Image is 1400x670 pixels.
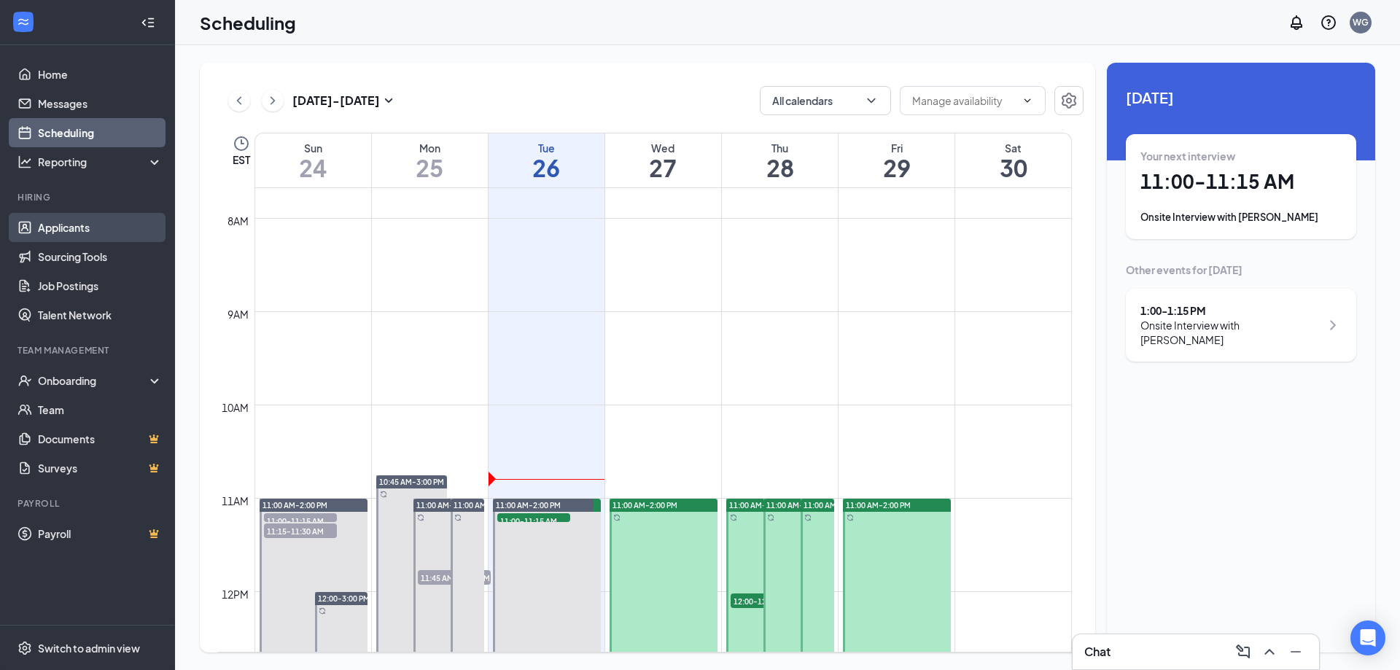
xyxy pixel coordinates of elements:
[17,344,160,357] div: Team Management
[255,133,371,187] a: August 24, 2025
[1232,640,1255,663] button: ComposeMessage
[760,86,891,115] button: All calendarsChevronDown
[1353,16,1369,28] div: WG
[232,92,246,109] svg: ChevronLeft
[605,155,721,180] h1: 27
[17,191,160,203] div: Hiring
[722,155,838,180] h1: 28
[372,133,488,187] a: August 25, 2025
[233,135,250,152] svg: Clock
[262,500,327,510] span: 11:00 AM-2:00 PM
[38,373,150,388] div: Onboarding
[722,141,838,155] div: Thu
[416,500,481,510] span: 11:00 AM-2:00 PM
[1054,86,1084,115] button: Settings
[255,155,371,180] h1: 24
[38,242,163,271] a: Sourcing Tools
[38,424,163,453] a: DocumentsCrown
[1060,92,1078,109] svg: Settings
[839,155,954,180] h1: 29
[731,593,804,608] span: 12:00-12:15 PM
[319,607,326,615] svg: Sync
[219,493,252,509] div: 11am
[1234,643,1252,661] svg: ComposeMessage
[38,271,163,300] a: Job Postings
[955,133,1071,187] a: August 30, 2025
[489,133,604,187] a: August 26, 2025
[1320,14,1337,31] svg: QuestionInfo
[496,500,561,510] span: 11:00 AM-2:00 PM
[372,141,488,155] div: Mon
[38,641,140,655] div: Switch to admin view
[613,514,621,521] svg: Sync
[225,213,252,229] div: 8am
[722,133,838,187] a: August 28, 2025
[767,514,774,521] svg: Sync
[380,92,397,109] svg: SmallChevronDown
[730,514,737,521] svg: Sync
[228,90,250,112] button: ChevronLeft
[265,92,280,109] svg: ChevronRight
[804,514,812,521] svg: Sync
[38,118,163,147] a: Scheduling
[262,90,284,112] button: ChevronRight
[219,400,252,416] div: 10am
[912,93,1016,109] input: Manage availability
[38,60,163,89] a: Home
[233,152,250,167] span: EST
[417,514,424,521] svg: Sync
[318,593,370,604] span: 12:00-3:00 PM
[1261,643,1278,661] svg: ChevronUp
[1284,640,1307,663] button: Minimize
[955,155,1071,180] h1: 30
[16,15,31,29] svg: WorkstreamLogo
[1140,303,1321,318] div: 1:00 - 1:15 PM
[1140,169,1342,194] h1: 11:00 - 11:15 AM
[1350,620,1385,655] div: Open Intercom Messenger
[255,141,371,155] div: Sun
[804,500,868,510] span: 11:00 AM-2:00 PM
[864,93,879,108] svg: ChevronDown
[17,641,32,655] svg: Settings
[38,519,163,548] a: PayrollCrown
[380,491,387,498] svg: Sync
[839,133,954,187] a: August 29, 2025
[847,514,854,521] svg: Sync
[38,155,163,169] div: Reporting
[1126,262,1356,277] div: Other events for [DATE]
[200,10,296,35] h1: Scheduling
[38,89,163,118] a: Messages
[454,514,462,521] svg: Sync
[141,15,155,30] svg: Collapse
[489,141,604,155] div: Tue
[612,500,677,510] span: 11:00 AM-2:00 PM
[17,497,160,510] div: Payroll
[1258,640,1281,663] button: ChevronUp
[605,133,721,187] a: August 27, 2025
[418,570,491,585] span: 11:45 AM-12:00 PM
[1022,95,1033,106] svg: ChevronDown
[38,453,163,483] a: SurveysCrown
[372,155,488,180] h1: 25
[955,141,1071,155] div: Sat
[264,513,337,528] span: 11:00-11:15 AM
[729,500,794,510] span: 11:00 AM-3:00 PM
[1140,318,1321,347] div: Onsite Interview with [PERSON_NAME]
[379,477,444,487] span: 10:45 AM-3:00 PM
[264,523,337,538] span: 11:15-11:30 AM
[292,93,380,109] h3: [DATE] - [DATE]
[38,300,163,330] a: Talent Network
[839,141,954,155] div: Fri
[1324,316,1342,334] svg: ChevronRight
[1126,86,1356,109] span: [DATE]
[1084,644,1111,660] h3: Chat
[17,155,32,169] svg: Analysis
[605,141,721,155] div: Wed
[766,500,831,510] span: 11:00 AM-2:00 PM
[489,155,604,180] h1: 26
[1288,14,1305,31] svg: Notifications
[497,513,570,528] span: 11:00-11:15 AM
[219,586,252,602] div: 12pm
[1287,643,1304,661] svg: Minimize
